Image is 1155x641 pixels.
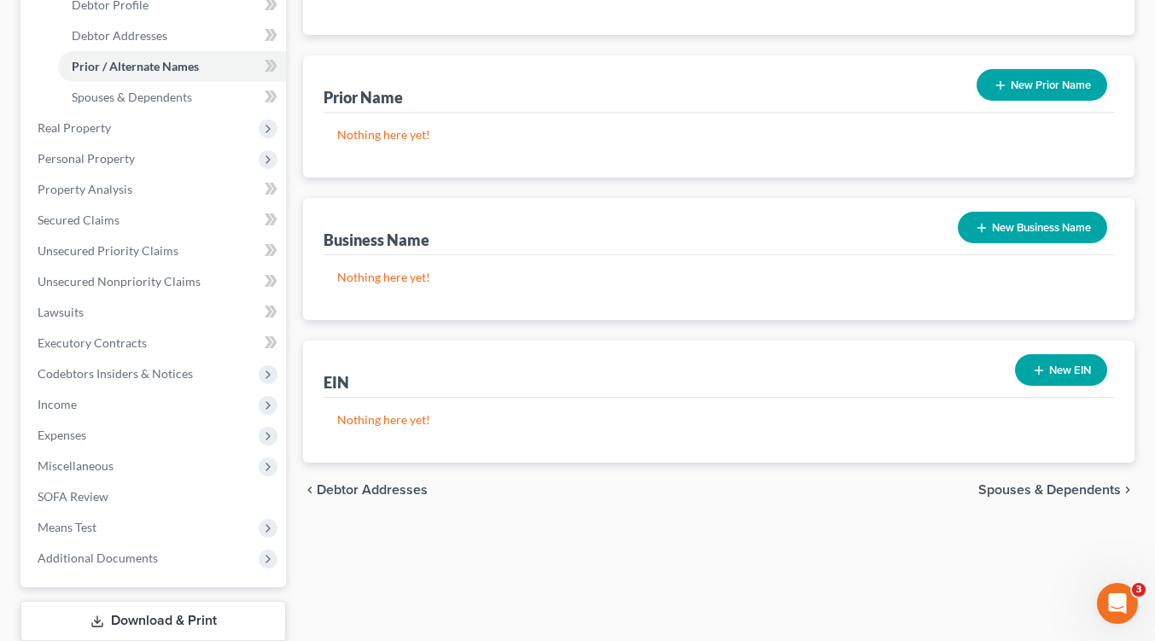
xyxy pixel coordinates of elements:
[977,69,1107,101] button: New Prior Name
[24,266,286,297] a: Unsecured Nonpriority Claims
[72,90,192,104] span: Spouses & Dependents
[1097,583,1138,624] iframe: Intercom live chat
[978,483,1135,497] button: Spouses & Dependents chevron_right
[337,269,1100,286] p: Nothing here yet!
[38,458,114,473] span: Miscellaneous
[324,372,349,393] div: EIN
[1121,483,1135,497] i: chevron_right
[1132,583,1146,597] span: 3
[24,174,286,205] a: Property Analysis
[38,335,147,350] span: Executory Contracts
[38,366,193,381] span: Codebtors Insiders & Notices
[38,182,132,196] span: Property Analysis
[24,205,286,236] a: Secured Claims
[958,212,1107,243] button: New Business Name
[38,551,158,565] span: Additional Documents
[58,82,286,113] a: Spouses & Dependents
[38,305,84,319] span: Lawsuits
[38,274,201,288] span: Unsecured Nonpriority Claims
[38,397,77,411] span: Income
[24,328,286,358] a: Executory Contracts
[38,151,135,166] span: Personal Property
[38,520,96,534] span: Means Test
[303,483,317,497] i: chevron_left
[1015,354,1107,386] button: New EIN
[303,483,428,497] button: chevron_left Debtor Addresses
[24,297,286,328] a: Lawsuits
[38,243,178,258] span: Unsecured Priority Claims
[38,213,120,227] span: Secured Claims
[337,411,1100,428] p: Nothing here yet!
[337,126,1100,143] p: Nothing here yet!
[978,483,1121,497] span: Spouses & Dependents
[38,489,108,504] span: SOFA Review
[24,481,286,512] a: SOFA Review
[38,120,111,135] span: Real Property
[324,230,429,250] div: Business Name
[58,51,286,82] a: Prior / Alternate Names
[324,87,403,108] div: Prior Name
[58,20,286,51] a: Debtor Addresses
[72,59,199,73] span: Prior / Alternate Names
[72,28,167,43] span: Debtor Addresses
[20,601,286,641] a: Download & Print
[38,428,86,442] span: Expenses
[24,236,286,266] a: Unsecured Priority Claims
[317,483,428,497] span: Debtor Addresses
